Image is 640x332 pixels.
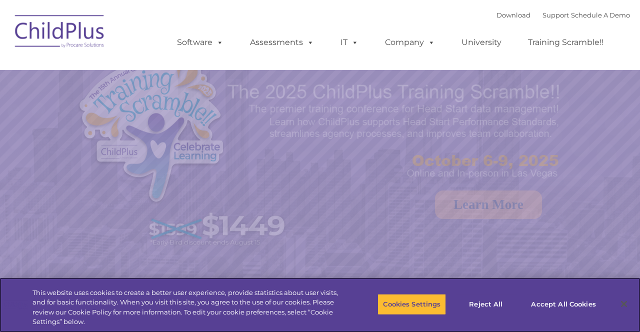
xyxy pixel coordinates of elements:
div: This website uses cookies to create a better user experience, provide statistics about user visit... [32,288,352,327]
a: University [451,32,511,52]
a: Assessments [240,32,324,52]
img: ChildPlus by Procare Solutions [10,8,110,58]
a: Company [375,32,445,52]
button: Accept All Cookies [525,294,601,315]
a: Training Scramble!! [518,32,613,52]
a: Learn More [435,190,542,219]
font: | [496,11,630,19]
a: Support [542,11,569,19]
a: IT [330,32,368,52]
a: Software [167,32,233,52]
a: Schedule A Demo [571,11,630,19]
button: Close [613,293,635,315]
a: Download [496,11,530,19]
button: Reject All [454,294,517,315]
button: Cookies Settings [377,294,446,315]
